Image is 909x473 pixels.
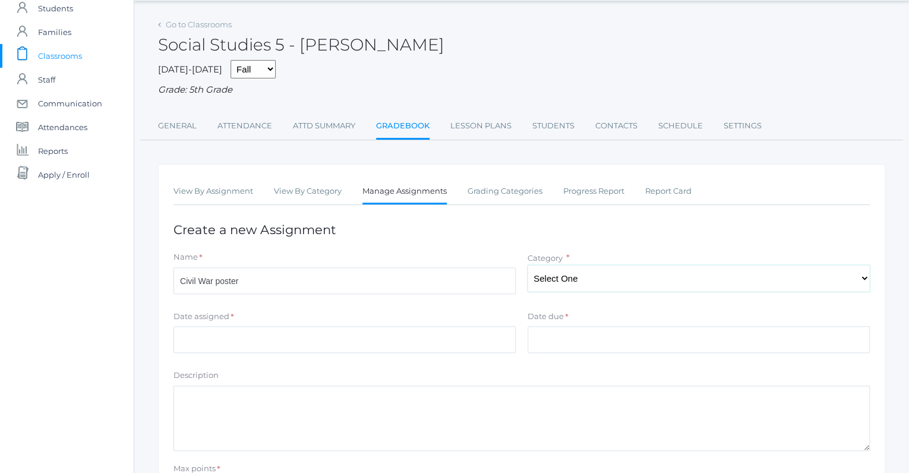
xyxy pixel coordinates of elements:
[217,114,272,138] a: Attendance
[38,20,71,44] span: Families
[293,114,355,138] a: Attd Summary
[173,223,870,236] h1: Create a new Assignment
[450,114,512,138] a: Lesson Plans
[38,115,87,139] span: Attendances
[362,179,447,205] a: Manage Assignments
[595,114,637,138] a: Contacts
[158,64,222,75] span: [DATE]-[DATE]
[38,44,82,68] span: Classrooms
[38,92,102,115] span: Communication
[166,20,232,29] a: Go to Classrooms
[158,83,885,97] div: Grade: 5th Grade
[274,179,342,203] a: View By Category
[376,114,430,140] a: Gradebook
[724,114,762,138] a: Settings
[645,179,692,203] a: Report Card
[38,163,90,187] span: Apply / Enroll
[173,370,219,381] label: Description
[563,179,624,203] a: Progress Report
[528,311,564,323] label: Date due
[658,114,703,138] a: Schedule
[468,179,542,203] a: Grading Categories
[38,68,55,92] span: Staff
[158,36,444,54] h2: Social Studies 5 - [PERSON_NAME]
[173,251,198,263] label: Name
[38,139,68,163] span: Reports
[158,114,197,138] a: General
[532,114,575,138] a: Students
[173,311,229,323] label: Date assigned
[528,253,563,263] label: Category
[173,179,253,203] a: View By Assignment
